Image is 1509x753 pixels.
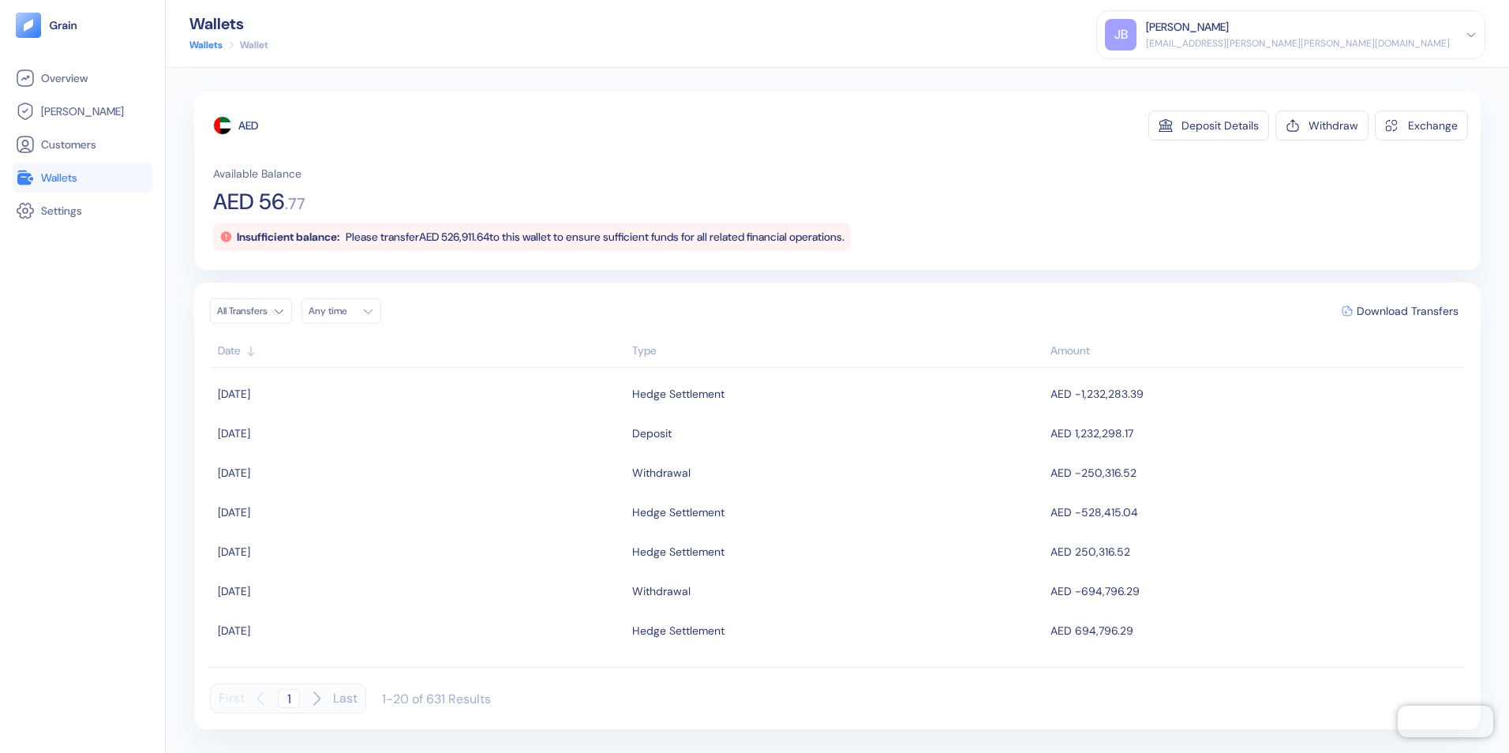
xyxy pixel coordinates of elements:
[210,532,628,571] td: [DATE]
[189,38,223,52] a: Wallets
[16,13,41,38] img: logo-tablet-V2.svg
[41,103,124,119] span: [PERSON_NAME]
[1408,120,1458,131] div: Exchange
[1047,453,1465,493] td: AED -250,316.52
[16,168,149,187] a: Wallets
[237,230,339,244] span: Insufficient balance:
[1375,111,1468,140] button: Exchange
[1047,650,1465,690] td: AED 528,417.84
[1335,299,1465,323] button: Download Transfers
[1047,493,1465,532] td: AED -528,415.04
[16,102,149,121] a: [PERSON_NAME]
[16,69,149,88] a: Overview
[1148,111,1269,140] button: Deposit Details
[41,203,82,219] span: Settings
[632,578,691,605] div: Withdrawal
[382,691,491,707] div: 1-20 of 631 Results
[210,650,628,690] td: [DATE]
[632,420,672,447] div: Deposit
[309,305,356,317] div: Any time
[285,196,305,212] span: . 77
[1105,19,1136,51] div: JB
[1047,374,1465,414] td: AED -1,232,283.39
[632,617,725,644] div: Hedge Settlement
[632,380,725,407] div: Hedge Settlement
[1275,111,1369,140] button: Withdraw
[218,343,624,359] div: Sort ascending
[1146,36,1450,51] div: [EMAIL_ADDRESS][PERSON_NAME][PERSON_NAME][DOMAIN_NAME]
[238,118,258,133] div: AED
[301,298,381,324] button: Any time
[219,684,245,714] button: First
[1357,305,1458,317] span: Download Transfers
[346,230,844,244] span: Please transfer AED 526,911.64 to this wallet to ensure sufficient funds for all related financia...
[1398,706,1493,737] iframe: Chatra live chat
[1181,120,1259,131] div: Deposit Details
[41,170,77,185] span: Wallets
[210,374,628,414] td: [DATE]
[1047,532,1465,571] td: AED 250,316.52
[16,201,149,220] a: Settings
[333,684,358,714] button: Last
[1309,120,1358,131] div: Withdraw
[210,611,628,650] td: [DATE]
[210,571,628,611] td: [DATE]
[1146,19,1229,36] div: [PERSON_NAME]
[1047,414,1465,453] td: AED 1,232,298.17
[210,493,628,532] td: [DATE]
[213,166,301,182] span: Available Balance
[16,135,149,154] a: Customers
[632,459,691,486] div: Withdrawal
[210,453,628,493] td: [DATE]
[213,191,285,213] span: AED 56
[210,414,628,453] td: [DATE]
[632,657,672,684] div: Deposit
[632,499,725,526] div: Hedge Settlement
[41,70,88,86] span: Overview
[632,343,1043,359] div: Sort ascending
[189,16,268,32] div: Wallets
[49,20,78,31] img: logo
[1047,611,1465,650] td: AED 694,796.29
[632,538,725,565] div: Hedge Settlement
[41,137,96,152] span: Customers
[1050,343,1457,359] div: Sort descending
[1047,571,1465,611] td: AED -694,796.29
